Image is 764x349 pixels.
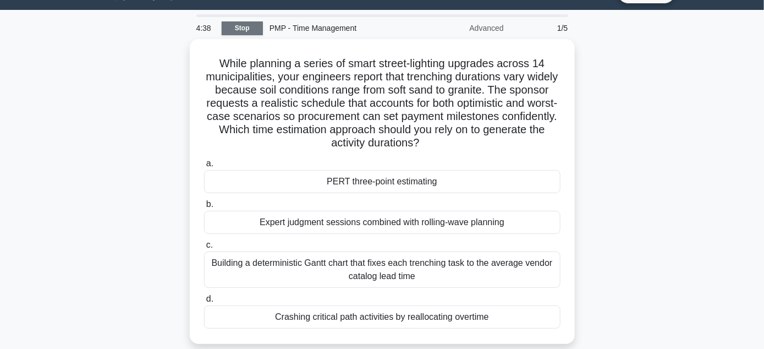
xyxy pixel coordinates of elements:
h5: While planning a series of smart street-lighting upgrades across 14 municipalities, your engineer... [203,57,562,150]
div: Expert judgment sessions combined with rolling-wave planning [204,211,560,234]
span: b. [206,199,213,209]
div: Building a deterministic Gantt chart that fixes each trenching task to the average vendor catalog... [204,252,560,288]
div: Crashing critical path activities by reallocating overtime [204,306,560,329]
span: c. [206,240,213,249]
div: Advanced [414,17,510,39]
span: d. [206,294,213,303]
div: 1/5 [510,17,575,39]
div: PERT three-point estimating [204,170,560,193]
a: Stop [222,21,263,35]
div: PMP - Time Management [263,17,414,39]
span: a. [206,159,213,168]
div: 4:38 [190,17,222,39]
